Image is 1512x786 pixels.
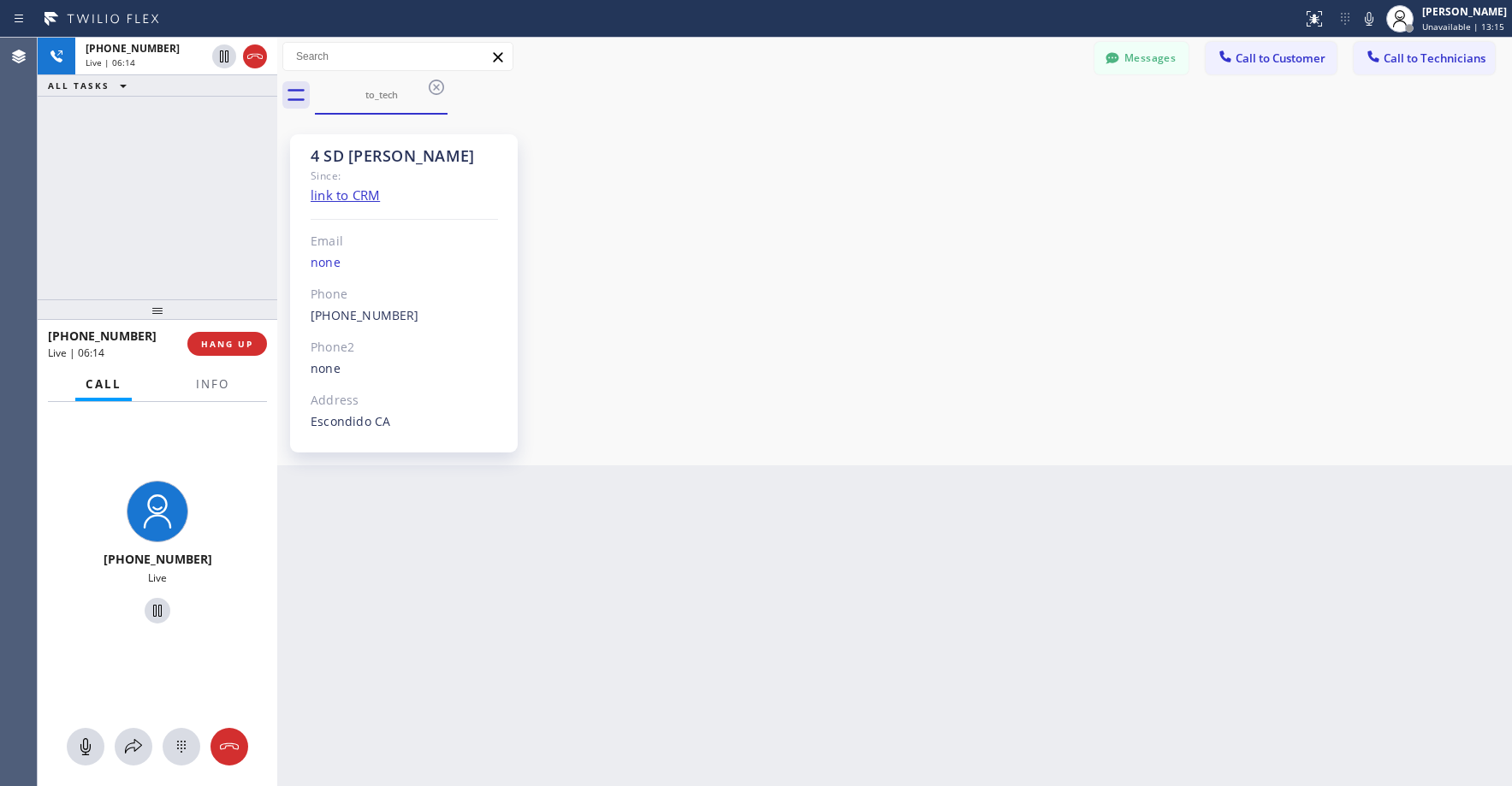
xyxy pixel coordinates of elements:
[1354,42,1495,74] button: Call to Technicians
[67,728,104,765] button: Mute
[1206,42,1337,74] button: Call to Customer
[1422,4,1507,19] div: [PERSON_NAME]
[1236,50,1325,66] span: Call to Customer
[1357,7,1381,31] button: Mute
[1384,50,1485,66] span: Call to Technicians
[196,376,229,392] span: Info
[212,44,236,68] button: Hold Customer
[311,391,498,411] div: Address
[104,551,212,567] span: [PHONE_NUMBER]
[187,332,267,356] button: HANG UP
[311,307,419,323] a: [PHONE_NUMBER]
[86,376,122,392] span: Call
[210,728,248,765] button: Hang up
[86,41,180,56] span: [PHONE_NUMBER]
[311,412,498,432] div: Escondido CA
[311,232,498,251] div: Email
[163,728,200,765] button: Open dialpad
[48,80,110,92] span: ALL TASKS
[38,75,144,96] button: ALL TASKS
[317,88,446,101] div: to_tech
[283,43,513,70] input: Search
[145,598,170,623] button: Hold Customer
[311,253,498,273] div: none
[243,44,267,68] button: Hang up
[75,368,132,401] button: Call
[86,56,135,68] span: Live | 06:14
[148,570,167,585] span: Live
[311,146,498,166] div: 4 SD [PERSON_NAME]
[311,186,380,204] a: link to CRM
[311,359,498,379] div: none
[186,368,240,401] button: Info
[311,338,498,358] div: Phone2
[311,166,498,186] div: Since:
[1094,42,1189,74] button: Messages
[115,728,152,765] button: Open directory
[48,346,104,360] span: Live | 06:14
[48,328,157,344] span: [PHONE_NUMBER]
[311,285,498,304] div: Phone
[1422,21,1504,33] span: Unavailable | 13:15
[201,338,253,350] span: HANG UP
